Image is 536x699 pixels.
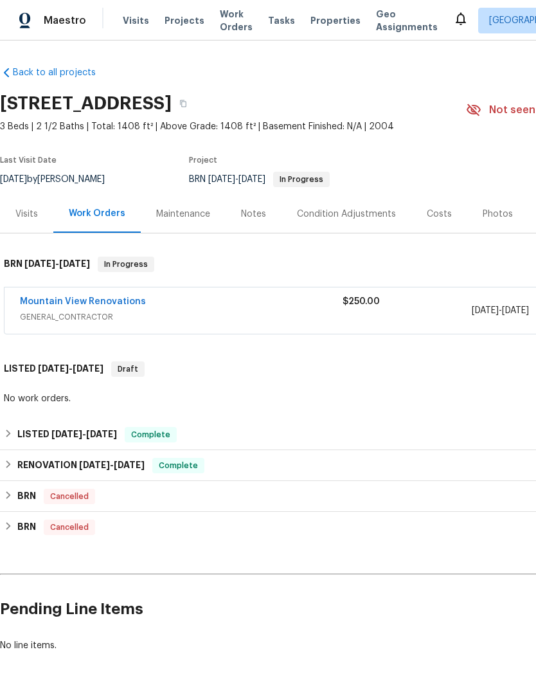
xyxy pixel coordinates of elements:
div: Notes [241,208,266,221]
h6: BRN [4,257,90,272]
span: Cancelled [45,490,94,503]
span: [DATE] [73,364,103,373]
span: GENERAL_CONTRACTOR [20,311,343,323]
h6: BRN [17,520,36,535]
a: Mountain View Renovations [20,297,146,306]
span: [DATE] [38,364,69,373]
span: [DATE] [114,460,145,469]
span: - [24,259,90,268]
span: [DATE] [502,306,529,315]
span: Project [189,156,217,164]
h6: LISTED [17,427,117,442]
span: [DATE] [472,306,499,315]
h6: LISTED [4,361,103,377]
span: - [208,175,265,184]
span: Work Orders [220,8,253,33]
span: Properties [310,14,361,27]
span: In Progress [99,258,153,271]
div: Photos [483,208,513,221]
span: - [79,460,145,469]
span: [DATE] [59,259,90,268]
span: [DATE] [238,175,265,184]
div: Costs [427,208,452,221]
span: Complete [154,459,203,472]
span: In Progress [274,176,328,183]
span: - [51,430,117,439]
div: Visits [15,208,38,221]
span: [DATE] [86,430,117,439]
span: Geo Assignments [376,8,438,33]
div: Maintenance [156,208,210,221]
h6: BRN [17,489,36,504]
h6: RENOVATION [17,458,145,473]
div: Work Orders [69,207,125,220]
span: Visits [123,14,149,27]
span: [DATE] [208,175,235,184]
div: Condition Adjustments [297,208,396,221]
span: [DATE] [24,259,55,268]
span: [DATE] [51,430,82,439]
button: Copy Address [172,92,195,115]
span: [DATE] [79,460,110,469]
span: Maestro [44,14,86,27]
span: Cancelled [45,521,94,534]
span: Tasks [268,16,295,25]
span: - [38,364,103,373]
span: BRN [189,175,330,184]
span: Projects [165,14,204,27]
span: Complete [126,428,175,441]
span: - [472,304,529,317]
span: $250.00 [343,297,380,306]
span: Draft [112,363,143,376]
